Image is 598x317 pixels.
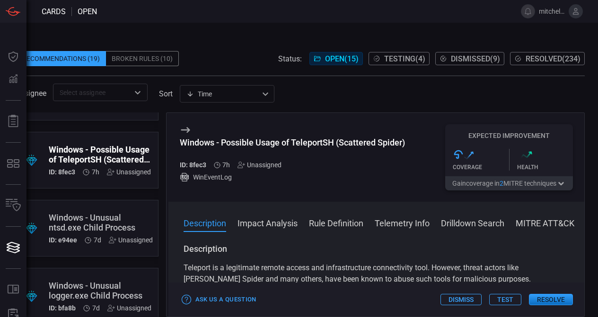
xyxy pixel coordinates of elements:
span: Assignee [16,89,46,98]
div: Windows - Unusual ntsd.exe Child Process [49,213,153,232]
h5: ID: 8fec3 [180,161,206,169]
button: Detections [2,68,25,91]
div: WinEventLog [180,172,405,182]
p: Teleport is a legitimate remote access and infrastructure connectivity tool. However, threat acto... [184,262,570,285]
button: MITRE - Detection Posture [2,152,25,175]
span: Sep 22, 2025 3:23 AM [94,236,101,244]
button: Dismissed(9) [435,52,504,65]
button: Dismiss [440,294,482,305]
h5: ID: bfa8b [49,304,76,312]
button: Ask Us a Question [180,292,259,307]
h5: Expected Improvement [445,132,573,139]
button: Telemetry Info [375,217,430,228]
span: mitchellbernadsky [539,8,565,15]
button: Inventory [2,194,25,217]
div: Time [186,89,259,99]
button: Description [184,217,226,228]
span: Status: [278,54,302,63]
span: Resolved ( 234 ) [526,54,580,63]
h5: ID: e94ee [49,236,77,244]
button: Dashboard [2,45,25,68]
div: Windows - Possible Usage of TeleportSH (Scattered Spider) [49,145,151,164]
h3: Description [184,243,570,255]
div: Broken Rules (10) [106,51,179,66]
div: Windows - Possible Usage of TeleportSH (Scattered Spider) [180,137,405,147]
div: Health [517,164,573,171]
button: Cards [2,236,25,259]
button: Rule Catalog [2,278,25,301]
span: Testing ( 4 ) [384,54,425,63]
div: Unassigned [107,168,151,176]
button: Drilldown Search [441,217,504,228]
span: Dismissed ( 9 ) [451,54,500,63]
span: open [78,7,97,16]
button: Rule Definition [309,217,363,228]
span: 2 [500,180,503,187]
button: Resolve [529,294,573,305]
div: Windows - Unusual logger.exe Child Process [49,281,151,300]
div: Coverage [453,164,509,171]
div: Unassigned [107,304,151,312]
button: Test [489,294,521,305]
span: Sep 22, 2025 3:23 AM [92,304,100,312]
button: MITRE ATT&CK [516,217,574,228]
span: Cards [42,7,66,16]
button: Impact Analysis [237,217,298,228]
button: Testing(4) [369,52,430,65]
span: Sep 29, 2025 5:22 AM [222,161,230,169]
button: Reports [2,110,25,133]
h5: ID: 8fec3 [49,168,75,176]
span: Open ( 15 ) [325,54,359,63]
button: Open [131,86,144,99]
div: Unassigned [109,236,153,244]
button: Gaincoverage in2MITRE techniques [445,176,573,190]
button: Resolved(234) [510,52,585,65]
span: Sep 29, 2025 5:22 AM [92,168,99,176]
input: Select assignee [56,86,129,98]
div: Recommendations (19) [16,51,106,66]
button: Open(15) [309,52,363,65]
div: Unassigned [237,161,281,169]
label: sort [159,89,173,98]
